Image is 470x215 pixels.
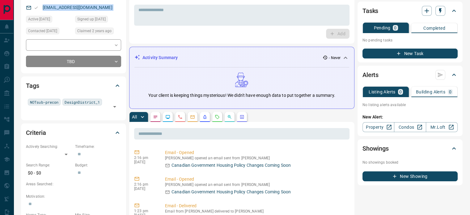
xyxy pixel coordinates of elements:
p: Listing Alerts [369,90,396,94]
h2: Tags [26,81,39,91]
button: New Task [362,49,458,58]
a: [EMAIL_ADDRESS][DOMAIN_NAME] [43,5,112,10]
p: [PERSON_NAME] opened an email sent from [PERSON_NAME] [165,156,347,160]
a: Condos [394,122,426,132]
div: Thu Dec 15 2022 [75,28,121,36]
svg: Calls [178,114,183,119]
p: $0 - $0 [26,168,72,178]
p: 2:16 pm [134,182,156,187]
div: Showings [362,141,458,156]
p: 0 [449,90,451,94]
div: Tasks [362,3,458,18]
div: TBD [26,56,121,67]
p: [DATE] [134,187,156,191]
p: 2:16 pm [134,156,156,160]
p: Areas Searched: [26,181,121,187]
div: Thu Dec 22 2022 [26,28,72,36]
div: Criteria [26,125,121,140]
h2: Alerts [362,70,379,80]
p: 0 [394,26,396,30]
svg: Requests [215,114,220,119]
p: No pending tasks [362,36,458,45]
p: Activity Summary [142,54,178,61]
p: Canadian Government Housing Policy Changes Coming Soon [171,162,291,169]
p: [PERSON_NAME] opened an email sent from [PERSON_NAME] [165,183,347,187]
div: Thu Dec 15 2022 [75,16,121,24]
p: Actively Searching: [26,144,72,149]
svg: Lead Browsing Activity [165,114,170,119]
p: No showings booked [362,160,458,165]
div: Alerts [362,67,458,82]
h2: Tasks [362,6,378,16]
p: Timeframe: [75,144,121,149]
h2: Showings [362,144,389,153]
button: Open [110,102,119,111]
p: Pending [374,26,390,30]
h2: Criteria [26,128,46,138]
p: Budget: [75,162,121,168]
p: 0 [399,90,402,94]
span: Signed up [DATE] [77,16,106,22]
p: All [132,115,137,119]
p: Motivation: [26,194,121,199]
svg: Notes [153,114,158,119]
p: Completed [423,26,445,30]
svg: Agent Actions [239,114,244,119]
span: Active [DATE] [28,16,50,22]
span: Contacted [DATE] [28,28,57,34]
p: [DATE] [134,160,156,164]
div: Thu Dec 15 2022 [26,16,72,24]
a: Mr.Loft [426,122,458,132]
p: Building Alerts [416,90,445,94]
p: 1:23 pm [134,209,156,213]
span: DesignDistrict_1 [65,99,100,105]
span: Claimed 2 years ago [77,28,112,34]
p: No listing alerts available [362,102,458,108]
p: New Alert: [362,114,458,120]
svg: Listing Alerts [202,114,207,119]
p: Your client is keeping things mysterious! We didn't have enough data to put together a summary. [148,92,335,99]
button: New Showing [362,171,458,181]
svg: Emails [190,114,195,119]
p: Email from [PERSON_NAME] delivered to [PERSON_NAME] [165,209,347,213]
p: Email - Opened [165,176,347,183]
svg: Opportunities [227,114,232,119]
p: Email - Opened [165,149,347,156]
span: NOTsub-precon [30,99,58,105]
p: Canadian Government Housing Policy Changes Coming Soon [171,189,291,195]
p: - Never [329,55,341,61]
p: Email - Delivered [165,203,347,209]
svg: Email Valid [34,6,38,10]
div: Activity Summary- Never [134,52,349,63]
a: Property [362,122,394,132]
p: Search Range: [26,162,72,168]
div: Tags [26,78,121,93]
